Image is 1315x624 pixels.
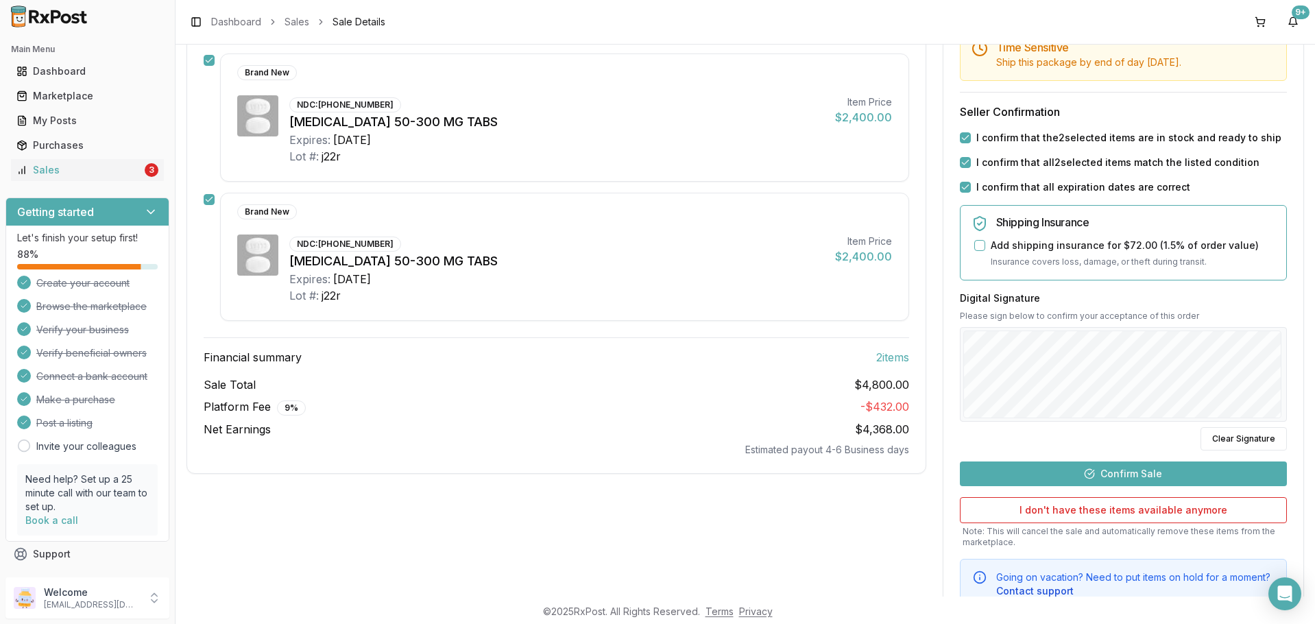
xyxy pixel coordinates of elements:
img: User avatar [14,587,36,609]
span: $4,368.00 [855,422,909,436]
label: I confirm that the 2 selected items are in stock and ready to ship [976,131,1281,145]
div: 9 % [277,400,306,416]
label: I confirm that all 2 selected items match the listed condition [976,156,1259,169]
h3: Seller Confirmation [960,104,1287,120]
button: Marketplace [5,85,169,107]
button: Feedback [5,566,169,591]
div: [DATE] [333,132,371,148]
span: Sale Details [333,15,385,29]
label: I confirm that all expiration dates are correct [976,180,1190,194]
h3: Getting started [17,204,94,220]
div: 9+ [1292,5,1310,19]
span: Post a listing [36,416,93,430]
span: Financial summary [204,349,302,365]
a: Privacy [739,605,773,617]
button: Sales3 [5,159,169,181]
span: Verify your business [36,323,129,337]
div: Lot #: [289,287,319,304]
div: 3 [145,163,158,177]
div: Item Price [835,235,892,248]
span: Connect a bank account [36,370,147,383]
h5: Time Sensitive [996,42,1275,53]
div: j22r [322,148,341,165]
span: Create your account [36,276,130,290]
button: Support [5,542,169,566]
div: Expires: [289,132,330,148]
a: Invite your colleagues [36,440,136,453]
span: Net Earnings [204,421,271,437]
div: Going on vacation? Need to put items on hold for a moment? [996,571,1275,598]
p: Welcome [44,586,139,599]
div: Open Intercom Messenger [1268,577,1301,610]
div: [DATE] [333,271,371,287]
button: I don't have these items available anymore [960,497,1287,523]
a: Dashboard [211,15,261,29]
h5: Shipping Insurance [996,217,1275,228]
div: Brand New [237,65,297,80]
div: Purchases [16,139,158,152]
div: [MEDICAL_DATA] 50-300 MG TABS [289,252,824,271]
button: Clear Signature [1201,427,1287,451]
div: Sales [16,163,142,177]
div: Brand New [237,204,297,219]
a: Book a call [25,514,78,526]
a: Sales [285,15,309,29]
img: Dovato 50-300 MG TABS [237,95,278,136]
h2: Main Menu [11,44,164,55]
div: My Posts [16,114,158,128]
span: Ship this package by end of day [DATE] . [996,56,1181,68]
div: $2,400.00 [835,109,892,125]
button: 9+ [1282,11,1304,33]
div: Dashboard [16,64,158,78]
span: 2 item s [876,349,909,365]
p: Insurance covers loss, damage, or theft during transit. [991,255,1275,269]
span: Make a purchase [36,393,115,407]
div: [MEDICAL_DATA] 50-300 MG TABS [289,112,824,132]
span: $4,800.00 [854,376,909,393]
div: Lot #: [289,148,319,165]
a: Marketplace [11,84,164,108]
button: My Posts [5,110,169,132]
span: Browse the marketplace [36,300,147,313]
a: Purchases [11,133,164,158]
span: Sale Total [204,376,256,393]
a: Terms [705,605,734,617]
span: Verify beneficial owners [36,346,147,360]
div: Marketplace [16,89,158,103]
a: Sales3 [11,158,164,182]
button: Confirm Sale [960,461,1287,486]
button: Dashboard [5,60,169,82]
p: Need help? Set up a 25 minute call with our team to set up. [25,472,149,514]
img: Dovato 50-300 MG TABS [237,235,278,276]
div: NDC: [PHONE_NUMBER] [289,237,401,252]
h3: Digital Signature [960,291,1287,305]
span: 88 % [17,248,38,261]
div: Item Price [835,95,892,109]
p: Let's finish your setup first! [17,231,158,245]
p: Please sign below to confirm your acceptance of this order [960,311,1287,322]
div: Estimated payout 4-6 Business days [204,443,909,457]
a: My Posts [11,108,164,133]
nav: breadcrumb [211,15,385,29]
div: j22r [322,287,341,304]
div: NDC: [PHONE_NUMBER] [289,97,401,112]
p: [EMAIL_ADDRESS][DOMAIN_NAME] [44,599,139,610]
button: Purchases [5,134,169,156]
div: $2,400.00 [835,248,892,265]
button: Contact support [996,584,1074,598]
a: Dashboard [11,59,164,84]
div: Expires: [289,271,330,287]
p: Note: This will cancel the sale and automatically remove these items from the marketplace. [960,526,1287,548]
img: RxPost Logo [5,5,93,27]
span: Platform Fee [204,398,306,416]
span: - $432.00 [860,400,909,413]
label: Add shipping insurance for $72.00 ( 1.5 % of order value) [991,239,1259,252]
